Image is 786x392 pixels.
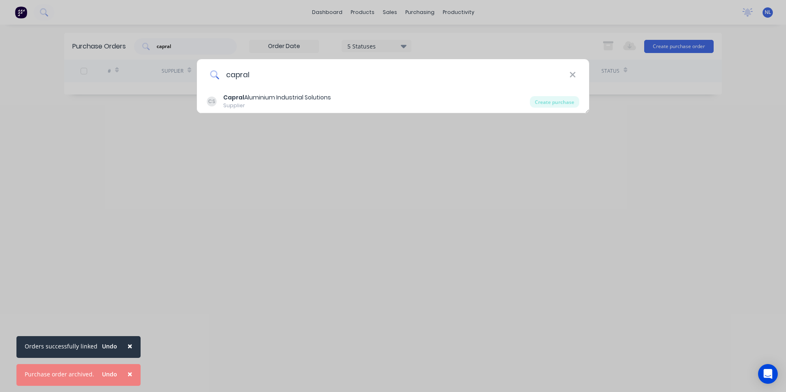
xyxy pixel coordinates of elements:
button: Close [119,336,141,356]
b: Capral [223,93,244,101]
div: Create purchase [530,96,579,108]
div: Aluminium Industrial Solutions [223,93,331,102]
div: Open Intercom Messenger [758,364,778,384]
div: Purchase order archived. [25,370,94,378]
div: CS [207,97,217,106]
button: Close [119,364,141,384]
span: × [127,368,132,380]
div: Orders successfully linked [25,342,97,350]
button: Undo [97,368,122,380]
div: Supplier [223,102,331,109]
input: Enter a supplier name to create a new order... [219,59,569,90]
button: Undo [97,340,122,353]
span: × [127,340,132,352]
